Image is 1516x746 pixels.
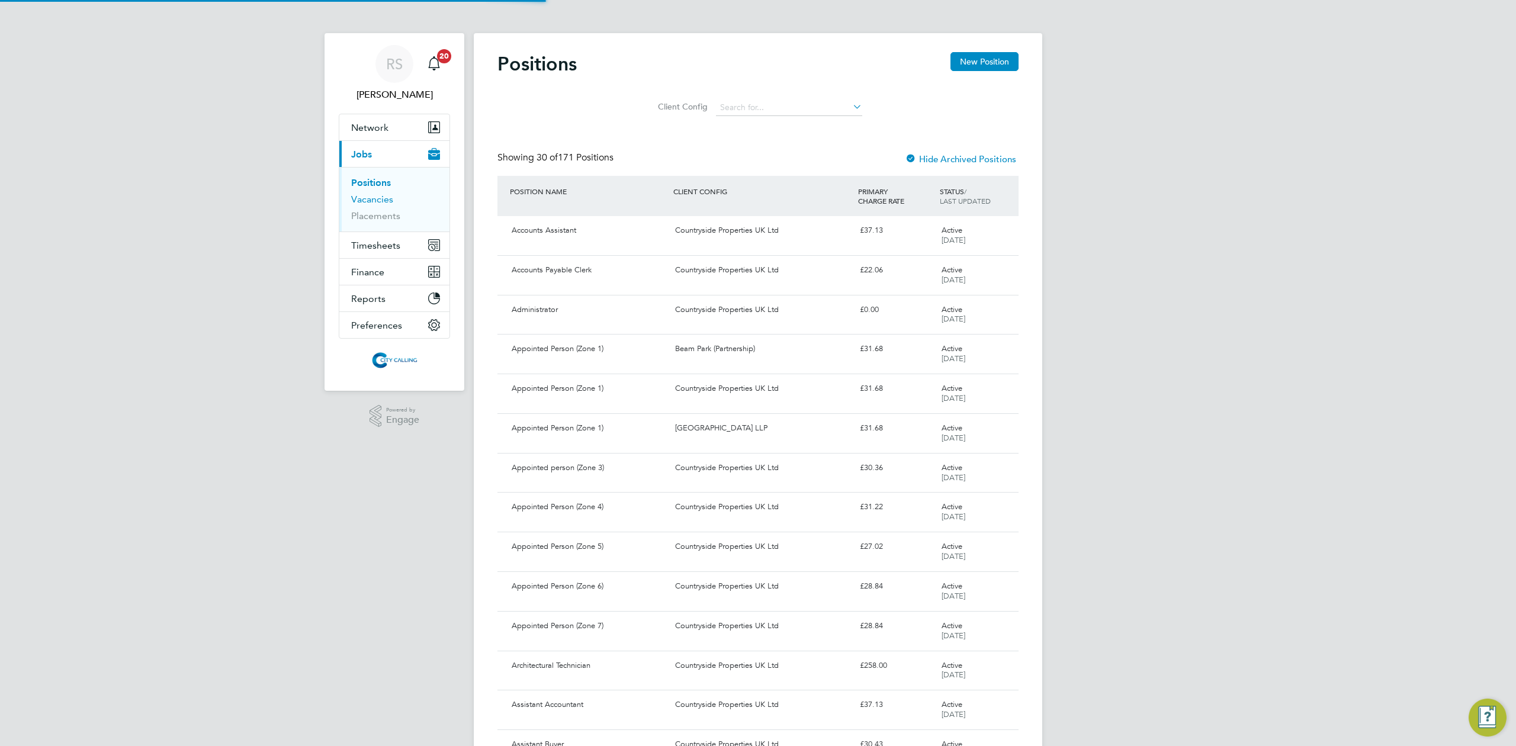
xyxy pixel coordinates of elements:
span: Preferences [351,320,402,331]
div: Appointed Person (Zone 1) [507,379,670,398]
span: Active [942,660,962,670]
div: £31.22 [855,497,937,517]
a: Placements [351,210,400,221]
img: citycalling-logo-retina.png [369,351,420,369]
div: £31.68 [855,339,937,359]
div: Countryside Properties UK Ltd [670,379,855,398]
span: Active [942,343,962,353]
div: Countryside Properties UK Ltd [670,537,855,557]
div: £37.13 [855,695,937,715]
div: Countryside Properties UK Ltd [670,577,855,596]
button: Network [339,114,449,140]
div: Countryside Properties UK Ltd [670,695,855,715]
span: [DATE] [942,631,965,641]
div: £28.84 [855,616,937,636]
div: Appointed Person (Zone 1) [507,339,670,359]
a: Go to home page [339,351,450,369]
span: Active [942,304,962,314]
span: Finance [351,266,384,278]
div: STATUS [937,181,1019,211]
div: £30.36 [855,458,937,478]
span: Active [942,462,962,472]
span: LAST UPDATED [940,196,991,205]
span: Raje Saravanamuthu [339,88,450,102]
div: £28.84 [855,577,937,596]
span: Engage [386,415,419,425]
div: Countryside Properties UK Ltd [670,221,855,240]
div: Appointed Person (Zone 5) [507,537,670,557]
nav: Main navigation [325,33,464,391]
div: Beam Park (Partnership) [670,339,855,359]
span: Active [942,541,962,551]
span: [DATE] [942,433,965,443]
div: Appointed Person (Zone 1) [507,419,670,438]
span: 20 [437,49,451,63]
span: [DATE] [942,472,965,483]
div: Countryside Properties UK Ltd [670,656,855,676]
div: Countryside Properties UK Ltd [670,497,855,517]
div: £37.13 [855,221,937,240]
div: POSITION NAME [507,181,670,202]
label: Hide Archived Positions [905,153,1016,165]
span: Network [351,122,388,133]
div: £22.06 [855,261,937,280]
div: £31.68 [855,419,937,438]
span: / [964,186,966,196]
div: Countryside Properties UK Ltd [670,261,855,280]
button: Finance [339,259,449,285]
span: 30 of [537,152,558,163]
span: [DATE] [942,551,965,561]
div: Countryside Properties UK Ltd [670,300,855,320]
a: RS[PERSON_NAME] [339,45,450,102]
span: Active [942,225,962,235]
div: Jobs [339,167,449,231]
a: 20 [422,45,446,83]
div: £31.68 [855,379,937,398]
button: Preferences [339,312,449,338]
div: Accounts Assistant [507,221,670,240]
span: Active [942,581,962,591]
span: Powered by [386,405,419,415]
span: Reports [351,293,386,304]
span: [DATE] [942,235,965,245]
div: Appointed Person (Zone 7) [507,616,670,636]
div: Architectural Technician [507,656,670,676]
div: £258.00 [855,656,937,676]
span: Active [942,383,962,393]
div: £0.00 [855,300,937,320]
span: Active [942,699,962,709]
button: Jobs [339,141,449,167]
div: £27.02 [855,537,937,557]
span: [DATE] [942,314,965,324]
span: [DATE] [942,709,965,719]
span: Active [942,501,962,512]
span: 171 Positions [537,152,614,163]
div: Appointed Person (Zone 4) [507,497,670,517]
div: Accounts Payable Clerk [507,261,670,280]
span: [DATE] [942,591,965,601]
span: Jobs [351,149,372,160]
div: Countryside Properties UK Ltd [670,616,855,636]
div: Appointed Person (Zone 6) [507,577,670,596]
span: RS [386,56,403,72]
h2: Positions [497,52,577,76]
div: [GEOGRAPHIC_DATA] LLP [670,419,855,438]
span: [DATE] [942,353,965,364]
button: New Position [950,52,1019,71]
div: Administrator [507,300,670,320]
a: Vacancies [351,194,393,205]
button: Engage Resource Center [1469,699,1507,737]
div: Assistant Accountant [507,695,670,715]
div: Appointed person (Zone 3) [507,458,670,478]
div: Countryside Properties UK Ltd [670,458,855,478]
span: Active [942,423,962,433]
span: Active [942,265,962,275]
span: [DATE] [942,393,965,403]
a: Powered byEngage [370,405,420,427]
span: [DATE] [942,670,965,680]
div: PRIMARY CHARGE RATE [855,181,937,211]
div: Showing [497,152,616,164]
span: [DATE] [942,512,965,522]
label: Client Config [654,101,708,112]
span: Timesheets [351,240,400,251]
